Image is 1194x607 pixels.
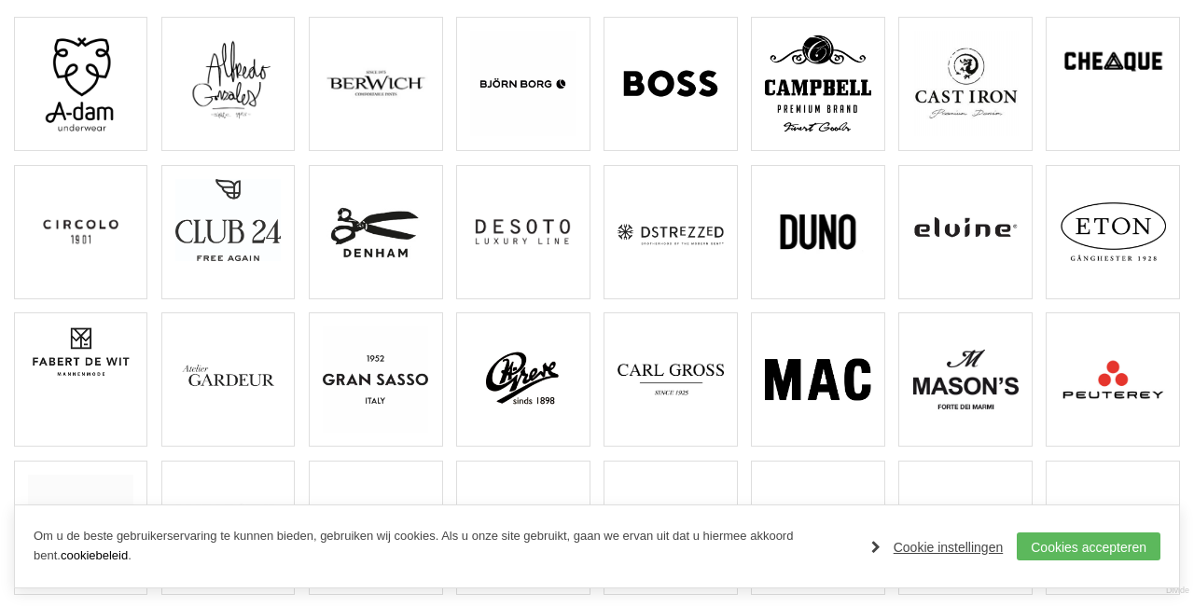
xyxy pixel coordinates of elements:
p: Om u de beste gebruikerservaring te kunnen bieden, gebruiken wij cookies. Als u onze site gebruik... [34,527,853,566]
img: SUPERDRY [913,475,1019,580]
img: Masons [913,326,1019,432]
img: STETSON [765,475,870,580]
img: Cheaque [1061,31,1166,94]
img: A-DAM [28,31,133,136]
a: Cookies accepteren [1017,532,1160,560]
a: PROFUOMO [309,461,442,595]
img: Club 24 [175,179,281,261]
img: Desoto [470,179,576,284]
img: Alfredo Gonzales [175,31,281,125]
a: GARDEUR [161,312,295,447]
a: PEUTEREY [1046,312,1179,447]
a: PME LEGEND [161,461,295,595]
a: Duno [751,165,884,299]
a: Masons [898,312,1032,447]
img: Berwich [323,31,428,136]
img: PEUTEREY [1061,326,1166,432]
img: PROFUOMO [323,475,428,580]
a: A-DAM [14,17,147,151]
a: SUPERDRY [898,461,1032,595]
img: GRAN SASSO [323,326,428,432]
img: Circolo [28,179,133,284]
a: Cookie instellingen [871,533,1004,561]
a: Saint Steve [456,461,590,595]
a: GROSS [604,312,737,447]
img: FABERT DE WIT [28,326,133,377]
a: SECRID [604,461,737,595]
img: PME LEGEND [175,475,281,580]
a: MAC [751,312,884,447]
img: CAST IRON [913,31,1019,136]
a: Cheaque [1046,17,1179,151]
img: GREVE [470,326,576,432]
img: MAC [765,326,870,432]
a: Campbell [751,17,884,151]
a: ETON [1046,165,1179,299]
a: ELVINE [898,165,1032,299]
img: BJÖRN BORG [470,31,576,136]
a: BOSS [604,17,737,151]
a: Club 24 [161,165,295,299]
a: Desoto [456,165,590,299]
img: SECRID [618,475,723,580]
a: Berwich [309,17,442,151]
a: Plain [14,461,147,595]
img: Saint Steve [470,475,576,580]
img: Dstrezzed [618,179,723,284]
a: DENHAM [309,165,442,299]
a: STETSON [751,461,884,595]
a: cookiebeleid [61,548,128,562]
a: GRAN SASSO [309,312,442,447]
a: Circolo [14,165,147,299]
img: BOSS [618,31,723,136]
img: Campbell [765,31,870,136]
a: Alfredo Gonzales [161,17,295,151]
a: BJÖRN BORG [456,17,590,151]
a: CAST IRON [898,17,1032,151]
img: GROSS [618,326,723,432]
img: Tagliatore [1061,475,1166,580]
a: Dstrezzed [604,165,737,299]
img: GARDEUR [175,326,281,432]
img: ELVINE [913,179,1019,284]
img: Plain [28,475,133,580]
img: ETON [1061,179,1166,284]
img: DENHAM [323,179,428,284]
img: Duno [765,179,870,284]
a: FABERT DE WIT [14,312,147,447]
a: GREVE [456,312,590,447]
a: Tagliatore [1046,461,1179,595]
